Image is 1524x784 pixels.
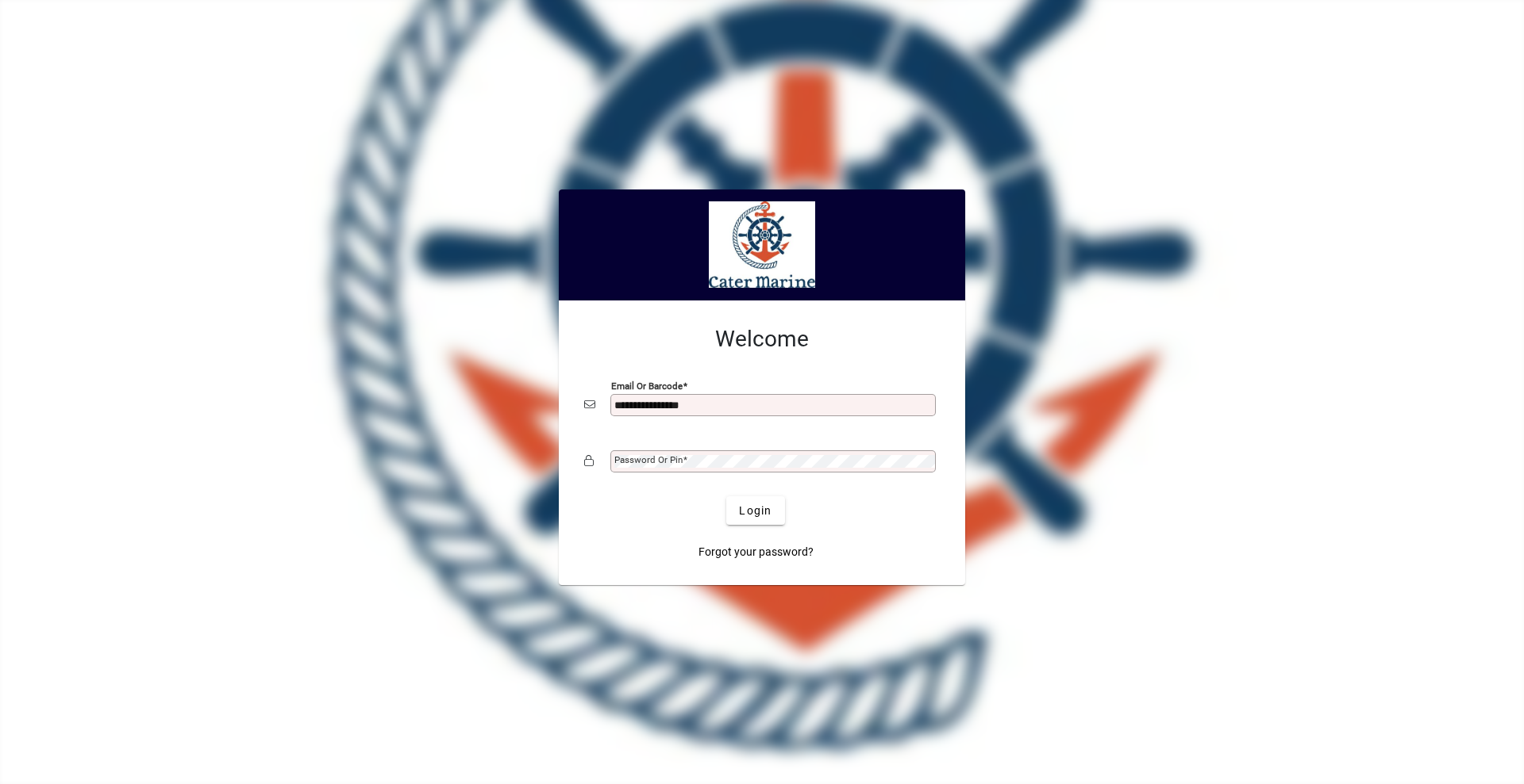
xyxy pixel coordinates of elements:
a: Forgot your password? [692,537,820,566]
button: Login [726,496,784,525]
h2: Welcome [584,326,940,353]
span: Login [739,503,772,519]
mat-label: Email or Barcode [611,381,683,392]
span: Forgot your password? [698,544,814,560]
mat-label: Password or Pin [614,454,683,465]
